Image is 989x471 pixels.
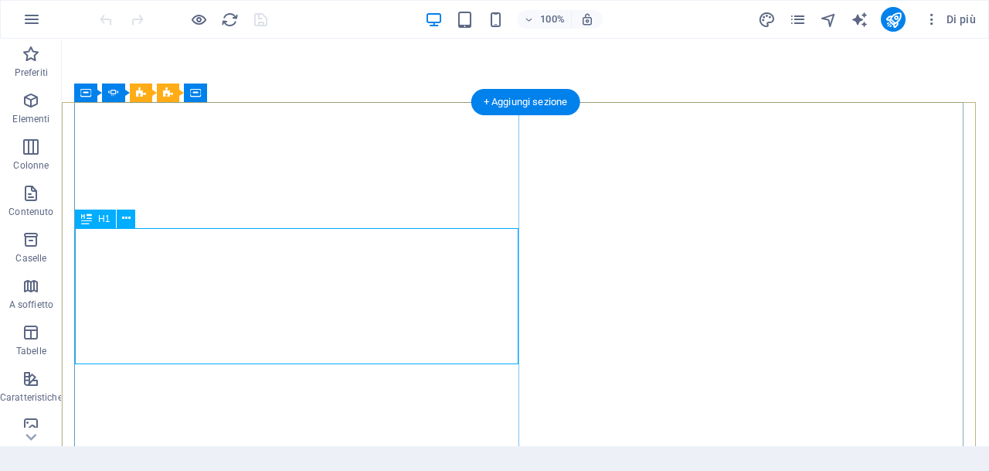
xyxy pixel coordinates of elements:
[12,113,49,125] p: Elementi
[819,10,838,29] button: navigator
[789,11,807,29] i: Pagine (Ctrl+Alt+S)
[924,12,976,27] span: Di più
[918,7,982,32] button: Di più
[517,10,572,29] button: 100%
[189,10,208,29] button: Clicca qui per lasciare la modalità di anteprima e continuare la modifica
[540,10,565,29] h6: 100%
[757,10,776,29] button: design
[220,10,239,29] button: reload
[471,89,580,115] div: + Aggiungi sezione
[8,206,53,218] p: Contenuto
[13,159,49,172] p: Colonne
[758,11,776,29] i: Design (Ctrl+Alt+Y)
[881,7,906,32] button: publish
[221,11,239,29] i: Ricarica la pagina
[98,214,110,224] span: H1
[820,11,838,29] i: Navigatore
[15,252,46,265] p: Caselle
[16,345,46,357] p: Tabelle
[9,299,53,311] p: A soffietto
[850,10,868,29] button: text_generator
[851,11,868,29] i: AI Writer
[580,12,594,26] i: Quando ridimensioni, regola automaticamente il livello di zoom in modo che corrisponda al disposi...
[15,67,48,79] p: Preferiti
[788,10,807,29] button: pages
[885,11,902,29] i: Pubblica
